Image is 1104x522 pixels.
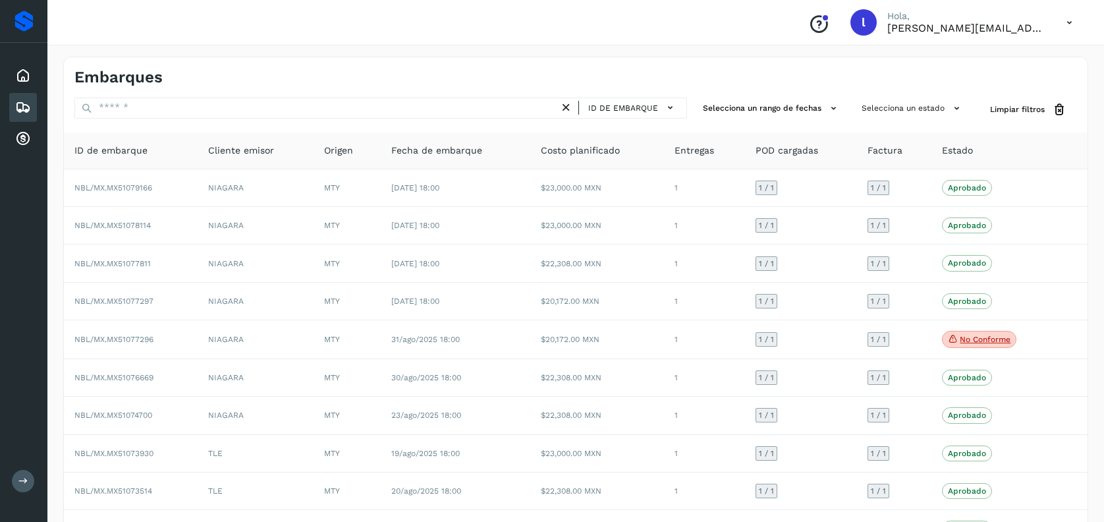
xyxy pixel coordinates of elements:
span: POD cargadas [756,144,818,158]
p: Aprobado [948,258,986,268]
p: Aprobado [948,373,986,382]
p: No conforme [960,335,1010,344]
span: [DATE] 18:00 [391,259,439,268]
span: NBL/MX.MX51077811 [74,259,151,268]
p: Aprobado [948,221,986,230]
span: Costo planificado [541,144,620,158]
div: Embarques [9,93,37,122]
td: $23,000.00 MXN [530,169,664,207]
td: NIAGARA [198,245,314,282]
td: $22,308.00 MXN [530,397,664,434]
button: ID de embarque [584,98,681,117]
td: $22,308.00 MXN [530,245,664,282]
td: MTY [314,435,381,473]
span: 1 / 1 [759,411,774,419]
td: 1 [664,435,745,473]
button: Limpiar filtros [980,98,1077,122]
span: [DATE] 18:00 [391,221,439,230]
td: 1 [664,245,745,282]
h4: Embarques [74,68,163,87]
span: 20/ago/2025 18:00 [391,486,461,496]
td: MTY [314,283,381,320]
td: 1 [664,207,745,245]
span: Entregas [675,144,714,158]
span: NBL/MX.MX51073930 [74,449,153,458]
span: 1 / 1 [871,335,886,343]
td: MTY [314,473,381,510]
span: 1 / 1 [759,449,774,457]
td: NIAGARA [198,283,314,320]
span: 1 / 1 [871,184,886,192]
span: ID de embarque [74,144,148,158]
span: 1 / 1 [871,297,886,305]
span: [DATE] 18:00 [391,297,439,306]
span: Limpiar filtros [990,103,1045,115]
td: 1 [664,473,745,510]
span: NBL/MX.MX51077297 [74,297,153,306]
span: 1 / 1 [759,297,774,305]
td: 1 [664,169,745,207]
td: MTY [314,169,381,207]
span: NBL/MX.MX51077296 [74,335,153,344]
div: Inicio [9,61,37,90]
span: Cliente emisor [208,144,274,158]
p: Hola, [887,11,1045,22]
span: NBL/MX.MX51079166 [74,183,152,192]
td: MTY [314,207,381,245]
td: 1 [664,359,745,397]
td: NIAGARA [198,359,314,397]
span: 19/ago/2025 18:00 [391,449,460,458]
button: Selecciona un rango de fechas [698,98,846,119]
p: Aprobado [948,183,986,192]
p: Aprobado [948,449,986,458]
span: Origen [324,144,353,158]
p: Aprobado [948,411,986,420]
td: NIAGARA [198,169,314,207]
td: $23,000.00 MXN [530,435,664,473]
td: $23,000.00 MXN [530,207,664,245]
td: 1 [664,320,745,359]
p: lorena.rojo@serviciosatc.com.mx [887,22,1045,34]
span: 30/ago/2025 18:00 [391,373,461,382]
span: NBL/MX.MX51076669 [74,373,153,382]
span: 1 / 1 [871,411,886,419]
span: 1 / 1 [759,221,774,229]
td: 1 [664,397,745,434]
span: 1 / 1 [759,184,774,192]
button: Selecciona un estado [856,98,969,119]
td: $22,308.00 MXN [530,359,664,397]
td: NIAGARA [198,207,314,245]
span: Factura [868,144,902,158]
span: 31/ago/2025 18:00 [391,335,460,344]
span: Estado [942,144,973,158]
p: Aprobado [948,486,986,496]
td: TLE [198,473,314,510]
td: NIAGARA [198,320,314,359]
td: MTY [314,359,381,397]
span: 1 / 1 [871,449,886,457]
span: 1 / 1 [871,374,886,382]
td: MTY [314,245,381,282]
span: 1 / 1 [871,487,886,495]
span: ID de embarque [588,102,658,114]
span: Fecha de embarque [391,144,482,158]
span: 23/ago/2025 18:00 [391,411,461,420]
td: MTY [314,320,381,359]
td: $22,308.00 MXN [530,473,664,510]
td: MTY [314,397,381,434]
td: NIAGARA [198,397,314,434]
span: 1 / 1 [759,487,774,495]
span: 1 / 1 [759,374,774,382]
td: $20,172.00 MXN [530,283,664,320]
span: 1 / 1 [871,221,886,229]
p: Aprobado [948,297,986,306]
span: 1 / 1 [759,260,774,268]
span: NBL/MX.MX51073514 [74,486,152,496]
td: $20,172.00 MXN [530,320,664,359]
span: NBL/MX.MX51078114 [74,221,151,230]
span: 1 / 1 [759,335,774,343]
td: 1 [664,283,745,320]
span: NBL/MX.MX51074700 [74,411,152,420]
div: Cuentas por cobrar [9,125,37,154]
td: TLE [198,435,314,473]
